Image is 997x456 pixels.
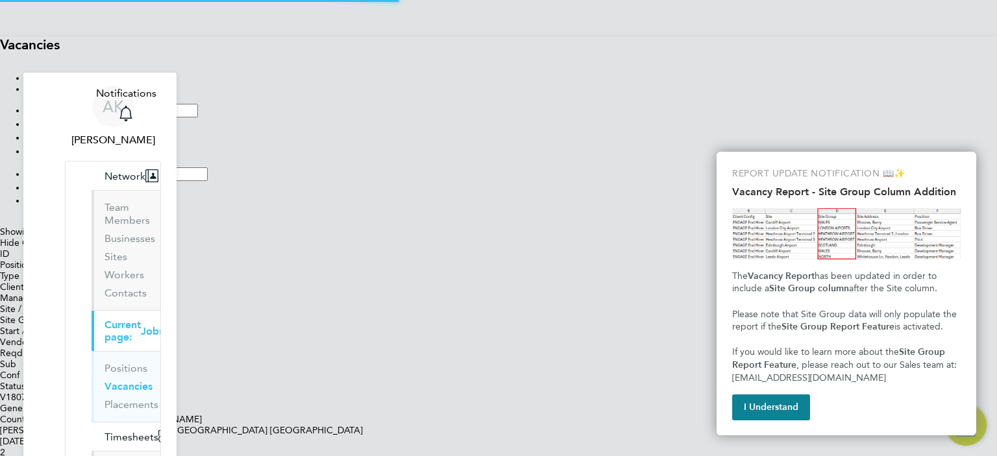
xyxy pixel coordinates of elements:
span: Network [105,170,145,182]
strong: Vacancy Report [748,270,815,282]
a: Team Members [105,201,150,226]
span: after the Site column. [849,283,937,294]
span: Timesheets [105,431,158,443]
a: Businesses [105,232,155,245]
span: If you would like to learn more about the [732,346,899,357]
span: Ashley Kelly [65,132,161,148]
a: Contacts [105,287,147,299]
strong: Site Group Report Feature [782,321,894,332]
a: Positions [105,362,147,374]
li: Vacancies I follow [26,73,997,84]
li: All Vacancies [26,84,997,95]
span: The [732,270,748,282]
button: I Understand [732,394,810,420]
h2: Vacancy Report - Site Group Column Addition [732,186,961,198]
strong: Site Group Report Feature [732,346,948,370]
a: Vacancies [105,380,153,392]
strong: Site Group column [769,283,849,294]
a: Workers [105,269,144,281]
a: Sites [105,250,127,263]
span: has been updated in order to include a [732,270,939,294]
span: , please reach out to our Sales team at: [EMAIL_ADDRESS][DOMAIN_NAME] [732,359,959,383]
img: Site Group Column in Vacancy Report [732,208,961,259]
p: REPORT UPDATE NOTIFICATION 📖✨ [732,167,961,180]
span: is activated. [894,321,943,332]
a: Placements [105,398,158,411]
div: Vacancy Report - Site Group Column Addition [717,152,976,435]
span: Jobs [141,325,164,337]
span: [GEOGRAPHIC_DATA] [270,425,363,436]
span: Notifications [96,86,156,101]
span: Please note that Site Group data will only populate the report if the [732,309,959,333]
span: Current page: [105,318,141,343]
a: Go to account details [65,86,161,148]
